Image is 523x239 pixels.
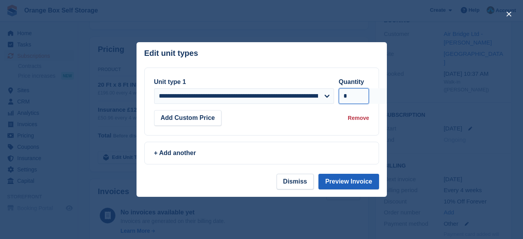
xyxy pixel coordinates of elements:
[339,78,364,85] label: Quantity
[144,49,198,58] p: Edit unit types
[348,114,369,122] div: Remove
[503,8,515,20] button: close
[154,148,369,158] div: + Add another
[277,174,314,189] button: Dismiss
[154,78,186,85] label: Unit type 1
[144,142,379,164] a: + Add another
[318,174,379,189] button: Preview Invoice
[154,110,222,126] button: Add Custom Price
